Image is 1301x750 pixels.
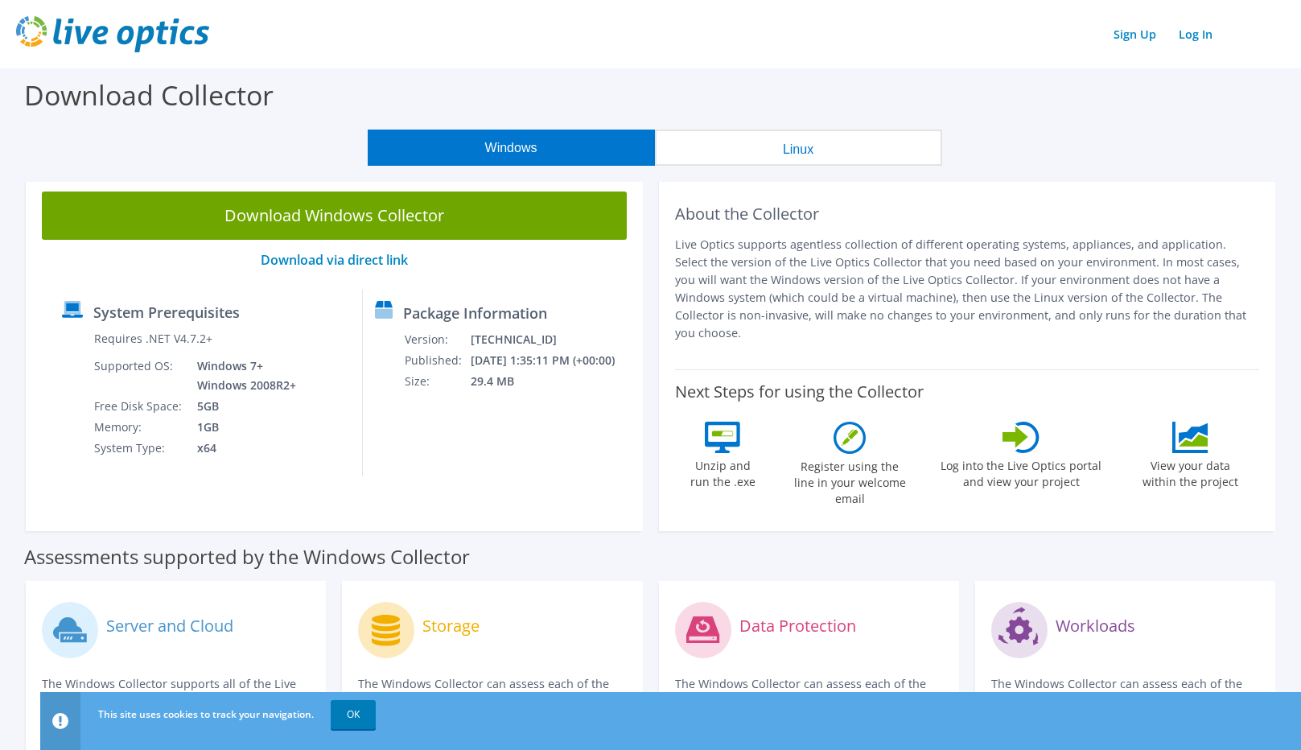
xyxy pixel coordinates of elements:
td: Free Disk Space: [93,396,185,417]
td: Published: [404,350,471,371]
a: Sign Up [1105,23,1164,46]
a: Download Windows Collector [42,192,627,240]
h2: About the Collector [675,204,1260,224]
td: 1GB [185,417,299,438]
p: The Windows Collector can assess each of the following applications. [991,675,1259,711]
a: Download via direct link [261,251,408,269]
span: This site uses cookies to track your navigation. [98,707,314,721]
td: 5GB [185,396,299,417]
p: The Windows Collector can assess each of the following DPS applications. [675,675,943,711]
label: Download Collector [24,76,274,113]
label: Assessments supported by the Windows Collector [24,549,470,565]
label: Data Protection [739,618,856,634]
label: Log into the Live Optics portal and view your project [940,453,1102,490]
label: Next Steps for using the Collector [675,382,924,402]
label: Server and Cloud [106,618,233,634]
td: Windows 7+ Windows 2008R2+ [185,356,299,396]
button: Linux [655,130,942,166]
p: Live Optics supports agentless collection of different operating systems, appliances, and applica... [675,236,1260,342]
p: The Windows Collector can assess each of the following storage systems. [358,675,626,711]
p: The Windows Collector supports all of the Live Optics compute and cloud assessments. [42,675,310,711]
td: Size: [404,371,471,392]
td: [DATE] 1:35:11 PM (+00:00) [470,350,635,371]
label: System Prerequisites [93,304,240,320]
button: Windows [368,130,655,166]
td: Supported OS: [93,356,185,396]
a: OK [331,700,376,729]
label: Storage [422,618,480,634]
td: 29.4 MB [470,371,635,392]
img: live_optics_svg.svg [16,16,209,52]
td: System Type: [93,438,185,459]
td: x64 [185,438,299,459]
label: View your data within the project [1132,453,1248,490]
label: Package Information [403,305,547,321]
label: Unzip and run the .exe [685,453,760,490]
td: Version: [404,329,471,350]
td: Memory: [93,417,185,438]
td: [TECHNICAL_ID] [470,329,635,350]
label: Workloads [1056,618,1135,634]
label: Requires .NET V4.7.2+ [94,331,212,347]
a: Log In [1171,23,1221,46]
label: Register using the line in your welcome email [789,454,910,507]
